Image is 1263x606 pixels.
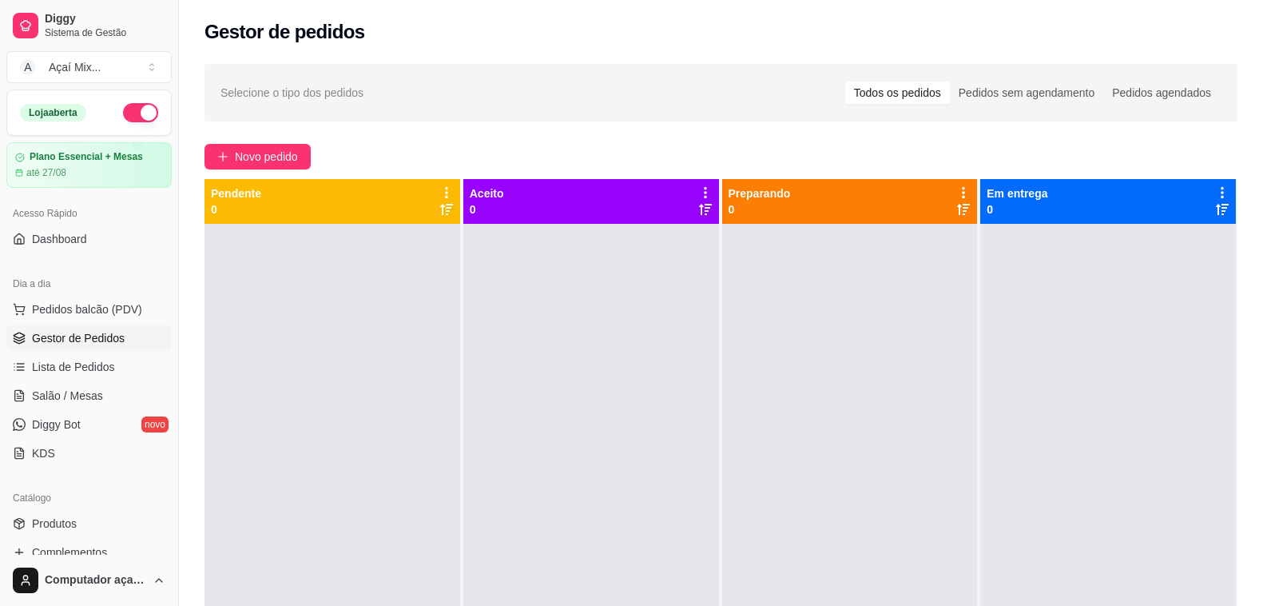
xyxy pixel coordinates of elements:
a: DiggySistema de Gestão [6,6,172,45]
div: Catálogo [6,485,172,511]
span: Salão / Mesas [32,388,103,404]
span: Pedidos balcão (PDV) [32,301,142,317]
span: Produtos [32,516,77,532]
div: Dia a dia [6,271,172,297]
p: 0 [470,201,504,217]
span: Diggy [45,12,165,26]
span: Gestor de Pedidos [32,330,125,346]
span: Complementos [32,544,107,560]
button: Novo pedido [205,144,311,169]
span: Sistema de Gestão [45,26,165,39]
p: 0 [211,201,261,217]
p: 0 [729,201,791,217]
article: até 27/08 [26,166,66,179]
button: Select a team [6,51,172,83]
span: Novo pedido [235,148,298,165]
p: Aceito [470,185,504,201]
span: Diggy Bot [32,417,81,433]
p: Pendente [211,185,261,201]
span: KDS [32,445,55,461]
button: Pedidos balcão (PDV) [6,297,172,322]
div: Loja aberta [20,104,86,122]
div: Todos os pedidos [845,82,950,104]
a: Dashboard [6,226,172,252]
h2: Gestor de pedidos [205,19,365,45]
div: Açaí Mix ... [49,59,101,75]
a: Gestor de Pedidos [6,325,172,351]
button: Computador açaí Mix [6,561,172,600]
p: Preparando [729,185,791,201]
a: Lista de Pedidos [6,354,172,380]
span: A [20,59,36,75]
div: Acesso Rápido [6,201,172,226]
a: Complementos [6,540,172,565]
span: Computador açaí Mix [45,573,146,588]
p: Em entrega [987,185,1047,201]
a: KDS [6,441,172,466]
span: Dashboard [32,231,87,247]
div: Pedidos sem agendamento [950,82,1103,104]
p: 0 [987,201,1047,217]
div: Pedidos agendados [1103,82,1220,104]
span: plus [217,151,228,162]
a: Produtos [6,511,172,536]
article: Plano Essencial + Mesas [30,151,143,163]
span: Selecione o tipo dos pedidos [220,84,363,102]
a: Plano Essencial + Mesasaté 27/08 [6,142,172,188]
span: Lista de Pedidos [32,359,115,375]
button: Alterar Status [123,103,158,122]
a: Diggy Botnovo [6,412,172,437]
a: Salão / Mesas [6,383,172,409]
